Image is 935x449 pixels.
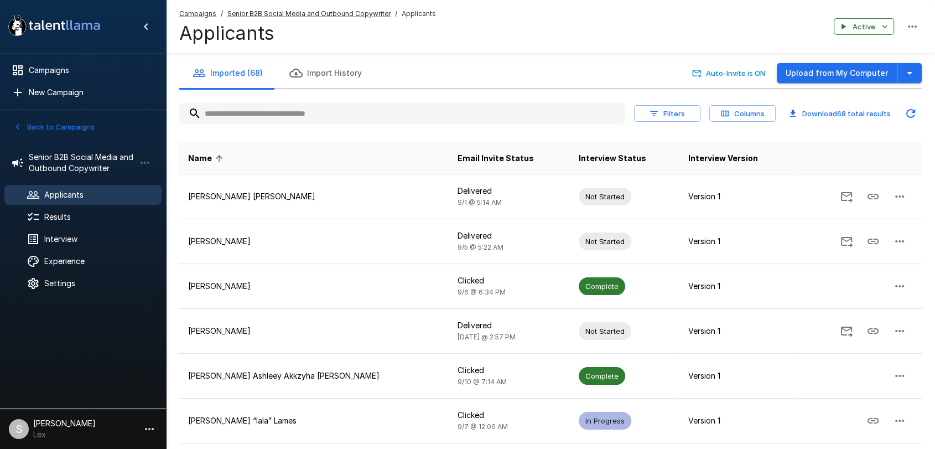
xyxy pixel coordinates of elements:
[179,22,436,45] h4: Applicants
[458,230,561,241] p: Delivered
[188,370,440,381] p: [PERSON_NAME] Ashleey Akkzyha [PERSON_NAME]
[579,192,631,202] span: Not Started
[179,58,276,89] button: Imported (68)
[458,288,506,296] span: 9/6 @ 6:34 PM
[188,152,226,165] span: Name
[458,185,561,197] p: Delivered
[688,191,783,202] p: Version 1
[458,422,508,431] span: 9/7 @ 12:06 AM
[458,243,503,251] span: 9/5 @ 5:22 AM
[777,63,897,84] button: Upload from My Computer
[688,281,783,292] p: Version 1
[221,8,223,19] span: /
[579,236,631,247] span: Not Started
[579,371,625,381] span: Complete
[458,378,507,386] span: 9/10 @ 7:14 AM
[276,58,375,89] button: Import History
[785,105,895,122] button: Download68 total results
[860,191,886,200] span: Copy Interview Link
[860,326,886,335] span: Copy Interview Link
[900,102,922,125] button: Updated Today - 5:10 PM
[188,326,440,337] p: [PERSON_NAME]
[395,8,397,19] span: /
[688,152,758,165] span: Interview Version
[688,370,783,381] p: Version 1
[458,198,502,207] span: 9/1 @ 5:14 AM
[834,18,894,35] button: Active
[458,410,561,421] p: Clicked
[458,275,561,286] p: Clicked
[458,365,561,376] p: Clicked
[634,105,700,122] button: Filters
[188,281,440,292] p: [PERSON_NAME]
[833,326,860,335] span: Send Invitation
[709,105,776,122] button: Columns
[458,333,516,341] span: [DATE] @ 2:57 PM
[188,236,440,247] p: [PERSON_NAME]
[690,65,768,82] button: Auto-Invite is ON
[402,8,436,19] span: Applicants
[860,236,886,245] span: Copy Interview Link
[833,191,860,200] span: Send Invitation
[688,236,783,247] p: Version 1
[188,415,440,426] p: [PERSON_NAME] “lala” Lames
[579,416,631,426] span: In Progress
[227,9,391,18] u: Senior B2B Social Media and Outbound Copywriter
[188,191,440,202] p: [PERSON_NAME] [PERSON_NAME]
[688,415,783,426] p: Version 1
[579,326,631,337] span: Not Started
[579,281,625,292] span: Complete
[458,152,534,165] span: Email Invite Status
[579,152,646,165] span: Interview Status
[179,9,216,18] u: Campaigns
[833,236,860,245] span: Send Invitation
[688,326,783,337] p: Version 1
[458,320,561,331] p: Delivered
[860,415,886,425] span: Copy Interview Link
